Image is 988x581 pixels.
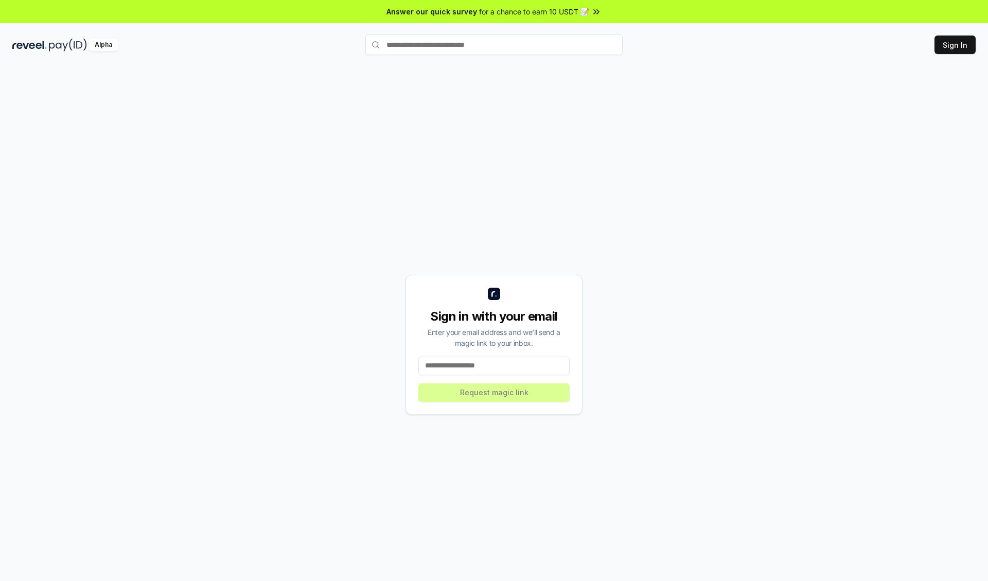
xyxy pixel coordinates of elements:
div: Alpha [89,39,118,51]
img: reveel_dark [12,39,47,51]
button: Sign In [934,36,976,54]
div: Sign in with your email [418,308,570,325]
span: Answer our quick survey [386,6,477,17]
span: for a chance to earn 10 USDT 📝 [479,6,589,17]
img: pay_id [49,39,87,51]
div: Enter your email address and we’ll send a magic link to your inbox. [418,327,570,348]
img: logo_small [488,288,500,300]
